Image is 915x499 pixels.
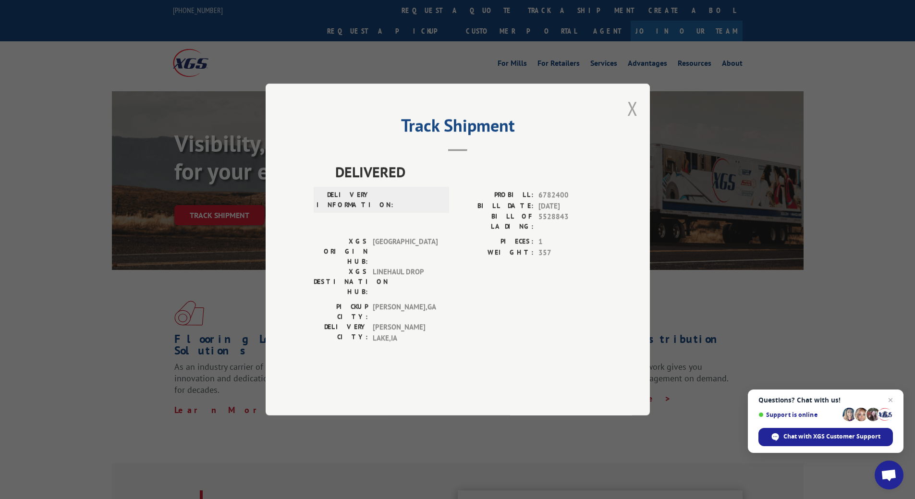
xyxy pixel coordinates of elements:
[335,161,602,183] span: DELIVERED
[538,236,602,247] span: 1
[875,461,903,489] a: Open chat
[538,211,602,231] span: 5528843
[627,96,638,121] button: Close modal
[314,322,368,343] label: DELIVERY CITY:
[458,236,534,247] label: PIECES:
[538,190,602,201] span: 6782400
[314,267,368,297] label: XGS DESTINATION HUB:
[314,236,368,267] label: XGS ORIGIN HUB:
[758,411,839,418] span: Support is online
[758,428,893,446] span: Chat with XGS Customer Support
[373,322,438,343] span: [PERSON_NAME] LAKE , IA
[373,302,438,322] span: [PERSON_NAME] , GA
[373,267,438,297] span: LINEHAUL DROP
[538,247,602,258] span: 357
[458,247,534,258] label: WEIGHT:
[314,302,368,322] label: PICKUP CITY:
[317,190,371,210] label: DELIVERY INFORMATION:
[458,211,534,231] label: BILL OF LADING:
[314,119,602,137] h2: Track Shipment
[458,201,534,212] label: BILL DATE:
[538,201,602,212] span: [DATE]
[783,432,880,441] span: Chat with XGS Customer Support
[373,236,438,267] span: [GEOGRAPHIC_DATA]
[758,396,893,404] span: Questions? Chat with us!
[458,190,534,201] label: PROBILL:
